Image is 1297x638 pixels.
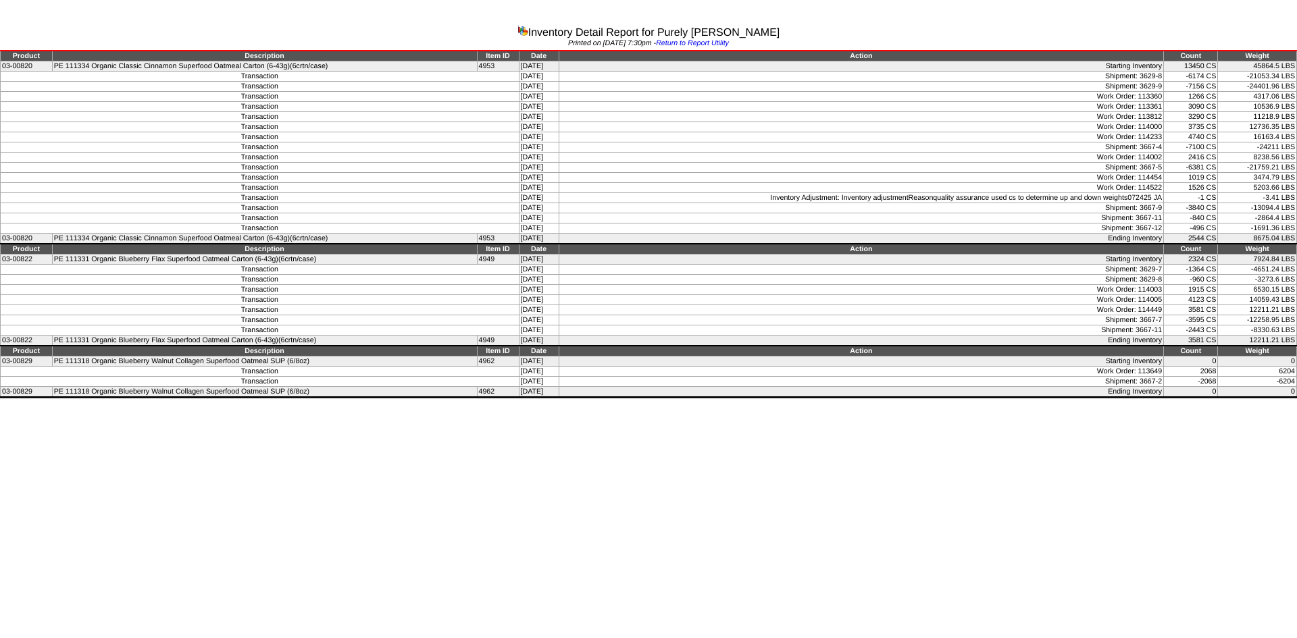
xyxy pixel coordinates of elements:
[1,142,519,153] td: Transaction
[1,173,519,183] td: Transaction
[559,153,1164,163] td: Work Order: 114002
[559,92,1164,102] td: Work Order: 113360
[1218,325,1297,336] td: -8330.63 LBS
[519,163,559,173] td: [DATE]
[1,336,53,346] td: 03-00822
[519,377,559,387] td: [DATE]
[1,234,53,244] td: 03-00820
[559,223,1164,234] td: Shipment: 3667-12
[1218,173,1297,183] td: 3474.79 LBS
[559,336,1164,346] td: Ending Inventory
[477,234,519,244] td: 4953
[559,234,1164,244] td: Ending Inventory
[477,51,519,61] td: Item ID
[519,367,559,377] td: [DATE]
[1218,295,1297,305] td: 14059.43 LBS
[559,285,1164,295] td: Work Order: 114003
[519,122,559,132] td: [DATE]
[1164,72,1218,82] td: -6174 CS
[559,193,1164,203] td: Inventory Adjustment: Inventory adjustmentReasonquality assurance used cs to determine up and dow...
[559,356,1164,367] td: Starting Inventory
[559,325,1164,336] td: Shipment: 3667-11
[519,346,559,356] td: Date
[52,244,477,255] td: Description
[1218,234,1297,244] td: 8675.04 LBS
[559,367,1164,377] td: Work Order: 113649
[559,142,1164,153] td: Shipment: 3667-4
[1218,336,1297,346] td: 12211.21 LBS
[519,356,559,367] td: [DATE]
[519,223,559,234] td: [DATE]
[559,183,1164,193] td: Work Order: 114522
[519,213,559,223] td: [DATE]
[519,285,559,295] td: [DATE]
[1,244,53,255] td: Product
[1218,193,1297,203] td: -3.41 LBS
[1,305,519,315] td: Transaction
[519,72,559,82] td: [DATE]
[1218,367,1297,377] td: 6204
[1164,367,1218,377] td: 2068
[1164,295,1218,305] td: 4123 CS
[1164,346,1218,356] td: Count
[1,61,53,72] td: 03-00820
[1218,265,1297,275] td: -4651.24 LBS
[52,234,477,244] td: PE 111334 Organic Classic Cinnamon Superfood Oatmeal Carton (6-43g)(6crtn/case)
[1164,336,1218,346] td: 3581 CS
[559,82,1164,92] td: Shipment: 3629-9
[519,82,559,92] td: [DATE]
[1164,234,1218,244] td: 2544 CS
[1164,82,1218,92] td: -7156 CS
[1,325,519,336] td: Transaction
[519,265,559,275] td: [DATE]
[519,203,559,213] td: [DATE]
[1,346,53,356] td: Product
[1164,183,1218,193] td: 1526 CS
[559,51,1164,61] td: Action
[1164,153,1218,163] td: 2416 CS
[519,193,559,203] td: [DATE]
[1218,72,1297,82] td: -21053.34 LBS
[559,346,1164,356] td: Action
[1218,163,1297,173] td: -21759.21 LBS
[1218,213,1297,223] td: -2864.4 LBS
[559,295,1164,305] td: Work Order: 114005
[1218,255,1297,265] td: 7924.84 LBS
[517,25,528,36] img: graph.gif
[1164,285,1218,295] td: 1915 CS
[1164,305,1218,315] td: 3581 CS
[519,244,559,255] td: Date
[1164,173,1218,183] td: 1019 CS
[1218,61,1297,72] td: 45864.5 LBS
[1164,51,1218,61] td: Count
[477,387,519,398] td: 4962
[1164,142,1218,153] td: -7100 CS
[1164,163,1218,173] td: -6381 CS
[559,377,1164,387] td: Shipment: 3667-2
[559,315,1164,325] td: Shipment: 3667-7
[519,153,559,163] td: [DATE]
[1164,315,1218,325] td: -3595 CS
[1218,51,1297,61] td: Weight
[1164,203,1218,213] td: -3840 CS
[1,213,519,223] td: Transaction
[1,367,519,377] td: Transaction
[1164,255,1218,265] td: 2324 CS
[1218,223,1297,234] td: -1691.36 LBS
[519,315,559,325] td: [DATE]
[1,265,519,275] td: Transaction
[1,92,519,102] td: Transaction
[1,275,519,285] td: Transaction
[559,255,1164,265] td: Starting Inventory
[1218,244,1297,255] td: Weight
[1218,356,1297,367] td: 0
[1164,122,1218,132] td: 3735 CS
[1218,102,1297,112] td: 10536.9 LBS
[1,285,519,295] td: Transaction
[559,122,1164,132] td: Work Order: 114000
[1,51,53,61] td: Product
[559,132,1164,142] td: Work Order: 114233
[519,336,559,346] td: [DATE]
[1,112,519,122] td: Transaction
[656,39,729,47] a: Return to Report Utility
